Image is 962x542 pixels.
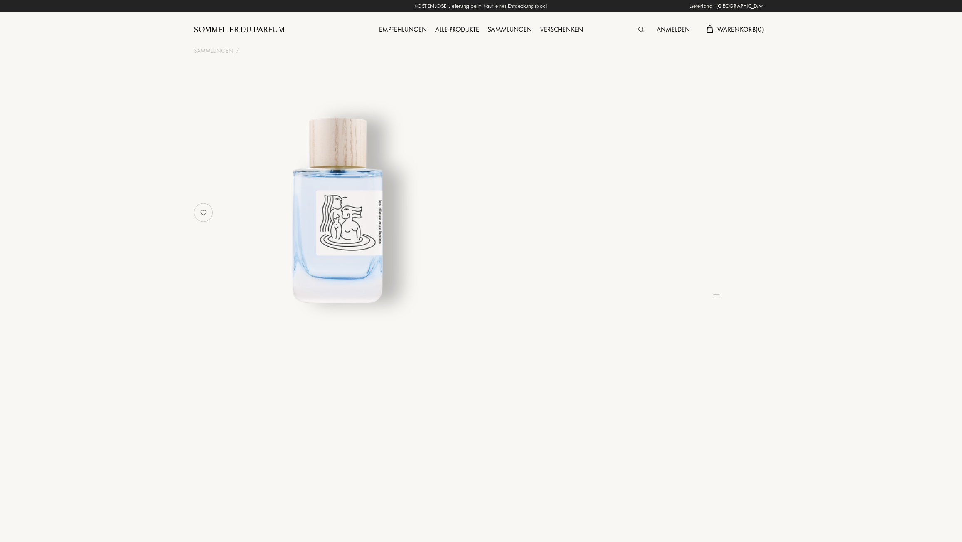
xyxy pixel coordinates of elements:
[483,25,536,34] a: Sammlungen
[652,25,694,35] div: Anmelden
[431,25,483,35] div: Alle Produkte
[536,25,587,35] div: Verschenken
[195,204,212,221] img: no_like_p.png
[236,47,239,55] div: /
[689,2,714,10] span: Lieferland:
[235,106,441,312] img: undefined undefined
[194,25,285,35] a: Sommelier du Parfum
[483,25,536,35] div: Sammlungen
[707,25,713,33] img: cart.svg
[717,25,764,34] span: Warenkorb ( 0 )
[652,25,694,34] a: Anmelden
[194,47,233,55] a: Sammlungen
[638,27,644,32] img: search_icn.svg
[431,25,483,34] a: Alle Produkte
[536,25,587,34] a: Verschenken
[375,25,431,34] a: Empfehlungen
[375,25,431,35] div: Empfehlungen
